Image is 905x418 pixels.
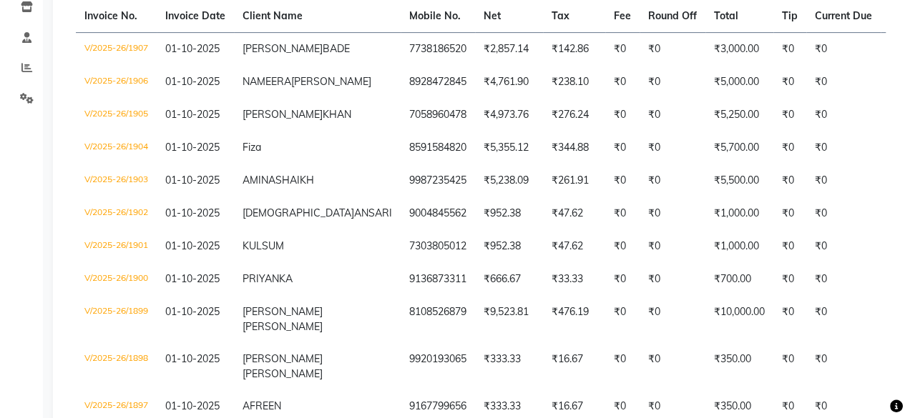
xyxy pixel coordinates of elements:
span: 01-10-2025 [165,42,220,55]
td: ₹0 [605,343,640,390]
td: V/2025-26/1899 [76,296,157,343]
td: ₹0 [773,197,806,230]
span: 01-10-2025 [165,352,220,365]
td: ₹0 [806,164,881,197]
td: V/2025-26/1902 [76,197,157,230]
td: ₹0 [640,230,705,263]
span: Mobile No. [409,9,461,22]
td: ₹142.86 [543,32,605,66]
td: ₹16.67 [543,343,605,390]
td: 7738186520 [401,32,475,66]
td: ₹344.88 [543,131,605,164]
span: [PERSON_NAME] [243,352,323,365]
td: ₹1,000.00 [705,230,773,263]
span: 01-10-2025 [165,272,220,285]
td: ₹10,000.00 [705,296,773,343]
span: AFREEN [243,399,281,412]
td: ₹952.38 [475,230,543,263]
span: 01-10-2025 [165,206,220,219]
td: ₹700.00 [705,263,773,296]
td: ₹0 [605,263,640,296]
span: BADE [323,42,350,55]
td: ₹0 [640,263,705,296]
span: Current Due [815,9,872,22]
td: ₹0 [773,32,806,66]
td: ₹5,355.12 [475,131,543,164]
td: ₹0 [605,32,640,66]
span: SHAIKH [275,174,314,186]
span: [PERSON_NAME] [291,75,371,88]
td: ₹0 [806,99,881,131]
td: ₹3,000.00 [705,32,773,66]
td: ₹4,761.90 [475,66,543,99]
td: ₹0 [773,99,806,131]
td: ₹0 [806,197,881,230]
td: ₹350.00 [705,343,773,390]
td: 8928472845 [401,66,475,99]
td: V/2025-26/1900 [76,263,157,296]
span: [DEMOGRAPHIC_DATA] [243,206,354,219]
span: KULSUM [243,239,284,252]
td: ₹0 [640,197,705,230]
td: ₹0 [640,99,705,131]
td: 9920193065 [401,343,475,390]
td: ₹0 [640,66,705,99]
td: ₹5,238.09 [475,164,543,197]
span: Invoice Date [165,9,225,22]
td: V/2025-26/1901 [76,230,157,263]
td: ₹952.38 [475,197,543,230]
td: ₹0 [773,296,806,343]
td: ₹0 [806,66,881,99]
td: ₹0 [806,131,881,164]
span: Tax [552,9,569,22]
td: ₹0 [605,164,640,197]
span: ANSARI [354,206,392,219]
td: ₹333.33 [475,343,543,390]
td: ₹0 [605,99,640,131]
td: ₹0 [773,230,806,263]
span: Invoice No. [84,9,137,22]
td: ₹0 [640,164,705,197]
td: ₹0 [773,164,806,197]
td: ₹0 [640,32,705,66]
td: ₹0 [806,32,881,66]
span: [PERSON_NAME] [243,320,323,333]
td: V/2025-26/1898 [76,343,157,390]
td: ₹0 [773,263,806,296]
td: 9987235425 [401,164,475,197]
span: [PERSON_NAME] [243,42,323,55]
td: ₹33.33 [543,263,605,296]
td: ₹0 [605,296,640,343]
td: ₹9,523.81 [475,296,543,343]
td: ₹0 [773,343,806,390]
td: ₹0 [773,66,806,99]
span: Total [714,9,738,22]
td: ₹47.62 [543,230,605,263]
td: ₹238.10 [543,66,605,99]
td: V/2025-26/1907 [76,32,157,66]
td: V/2025-26/1905 [76,99,157,131]
td: ₹0 [773,131,806,164]
td: 8108526879 [401,296,475,343]
td: ₹276.24 [543,99,605,131]
td: V/2025-26/1906 [76,66,157,99]
td: 9136873311 [401,263,475,296]
td: 7303805012 [401,230,475,263]
td: ₹5,500.00 [705,164,773,197]
td: 9004845562 [401,197,475,230]
td: ₹1,000.00 [705,197,773,230]
td: ₹5,000.00 [705,66,773,99]
td: ₹4,973.76 [475,99,543,131]
td: ₹5,250.00 [705,99,773,131]
td: ₹0 [640,343,705,390]
td: ₹0 [806,230,881,263]
span: Net [484,9,501,22]
td: V/2025-26/1903 [76,164,157,197]
span: KHAN [323,108,351,121]
td: ₹0 [605,131,640,164]
span: Fee [614,9,631,22]
td: ₹0 [640,131,705,164]
td: ₹0 [605,230,640,263]
span: PRIYANKA [243,272,293,285]
td: 7058960478 [401,99,475,131]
